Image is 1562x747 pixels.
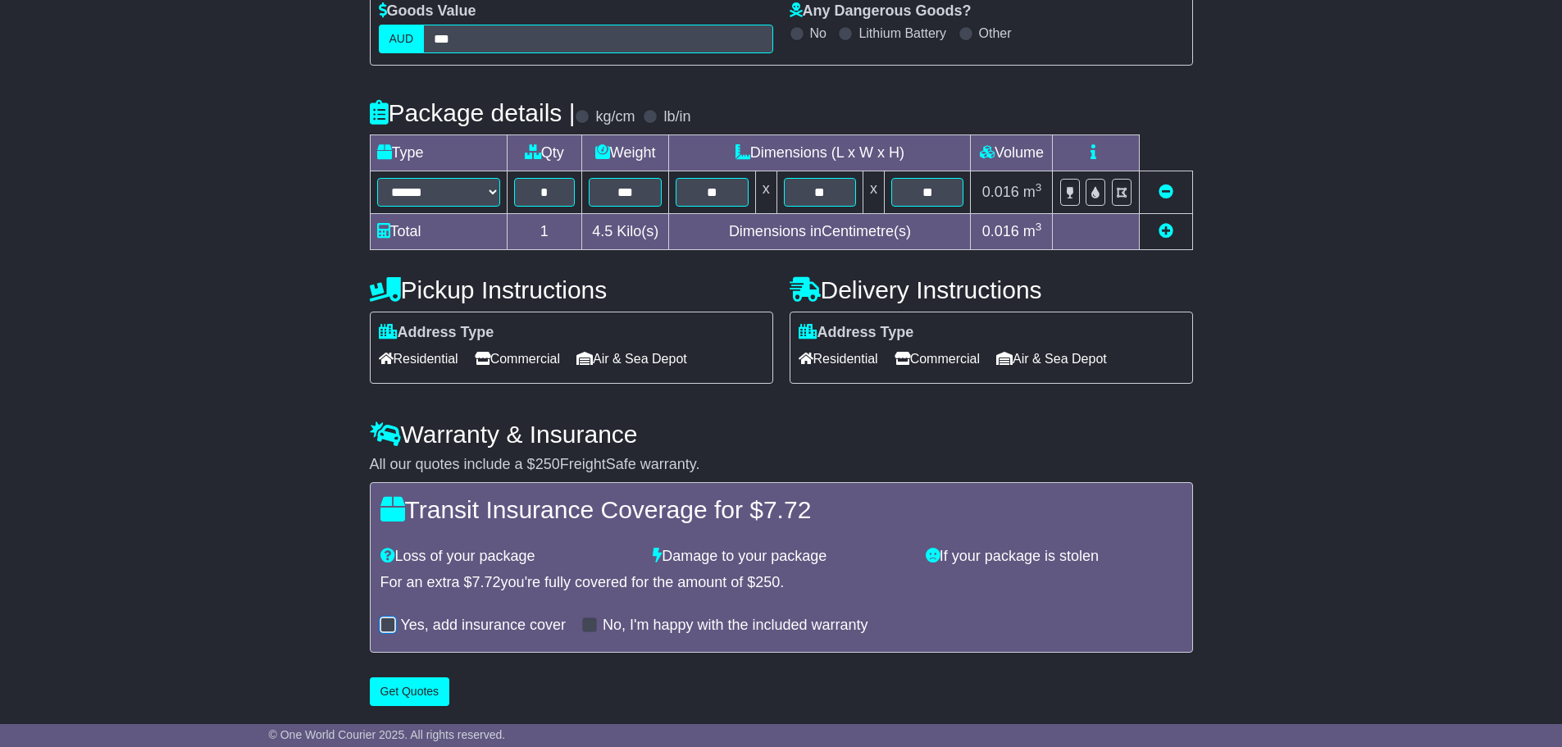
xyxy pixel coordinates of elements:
h4: Transit Insurance Coverage for $ [380,496,1182,523]
td: Kilo(s) [582,214,669,250]
label: Address Type [799,324,914,342]
label: Goods Value [379,2,476,20]
div: Damage to your package [644,548,918,566]
a: Add new item [1159,223,1173,239]
button: Get Quotes [370,677,450,706]
span: 7.72 [472,574,501,590]
div: If your package is stolen [918,548,1191,566]
td: x [863,171,885,214]
td: Volume [971,135,1053,171]
span: 4.5 [592,223,613,239]
td: Dimensions (L x W x H) [669,135,971,171]
label: No, I'm happy with the included warranty [603,617,868,635]
span: 0.016 [982,184,1019,200]
td: Weight [582,135,669,171]
span: Residential [799,346,878,371]
label: No [810,25,827,41]
div: Loss of your package [372,548,645,566]
h4: Package details | [370,99,576,126]
span: 250 [755,574,780,590]
h4: Pickup Instructions [370,276,773,303]
td: x [755,171,776,214]
label: kg/cm [595,108,635,126]
span: © One World Courier 2025. All rights reserved. [269,728,506,741]
td: Total [370,214,507,250]
span: Air & Sea Depot [996,346,1107,371]
span: m [1023,184,1042,200]
label: Yes, add insurance cover [401,617,566,635]
span: Residential [379,346,458,371]
h4: Delivery Instructions [790,276,1193,303]
span: Commercial [475,346,560,371]
label: Other [979,25,1012,41]
sup: 3 [1036,221,1042,233]
label: lb/in [663,108,690,126]
sup: 3 [1036,181,1042,194]
td: Type [370,135,507,171]
div: For an extra $ you're fully covered for the amount of $ . [380,574,1182,592]
span: 0.016 [982,223,1019,239]
label: Lithium Battery [858,25,946,41]
span: Commercial [895,346,980,371]
label: Any Dangerous Goods? [790,2,972,20]
td: 1 [507,214,582,250]
label: Address Type [379,324,494,342]
a: Remove this item [1159,184,1173,200]
div: All our quotes include a $ FreightSafe warranty. [370,456,1193,474]
span: m [1023,223,1042,239]
td: Qty [507,135,582,171]
h4: Warranty & Insurance [370,421,1193,448]
span: Air & Sea Depot [576,346,687,371]
label: AUD [379,25,425,53]
td: Dimensions in Centimetre(s) [669,214,971,250]
span: 7.72 [763,496,811,523]
span: 250 [535,456,560,472]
